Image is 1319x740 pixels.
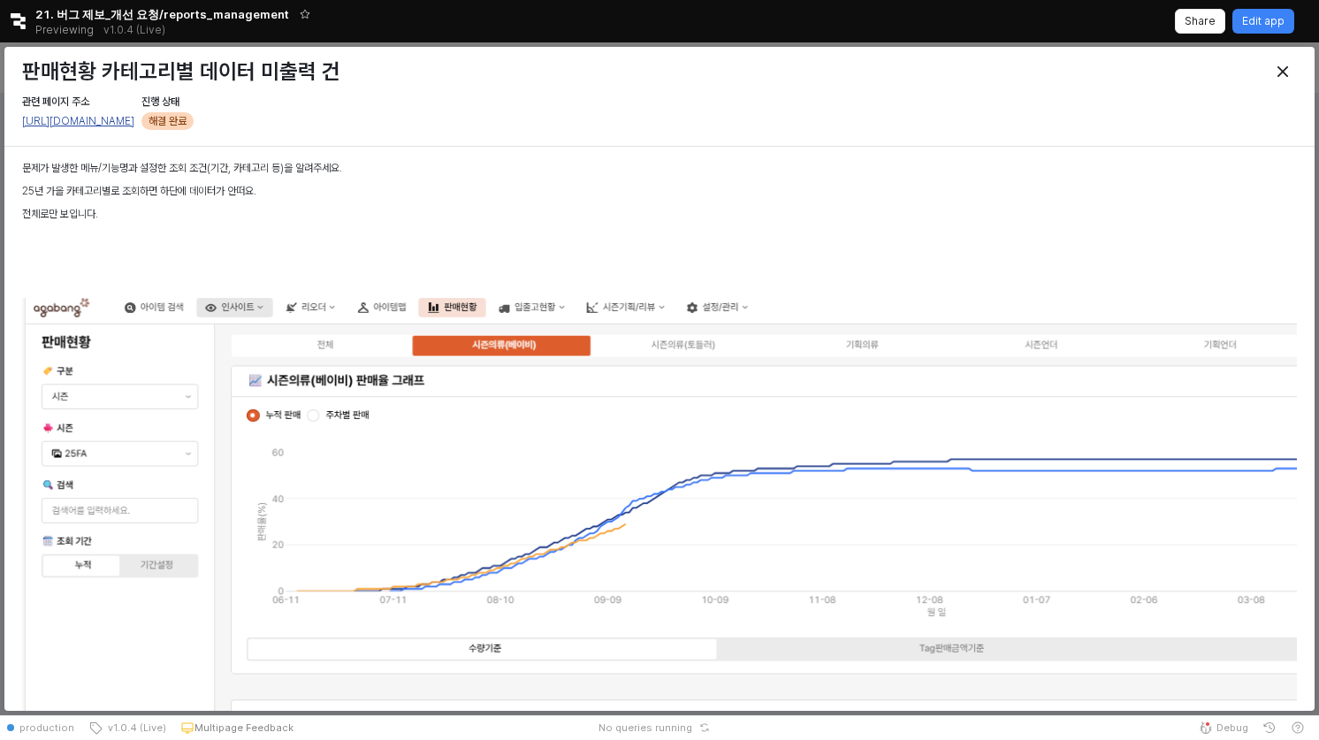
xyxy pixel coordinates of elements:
button: Close [1269,57,1297,86]
span: Previewing [35,21,94,39]
span: 해결 완료 [149,112,187,130]
p: Share [1185,14,1216,28]
p: v1.0.4 (Live) [103,23,165,37]
p: Multipage Feedback [194,721,294,735]
button: Add app to favorites [296,5,314,23]
p: Edit app [1242,14,1285,28]
span: Debug [1216,721,1248,735]
h3: 판매현황 카테고리별 데이터 미출력 건 [22,59,975,84]
p: 25년 가을 카테고리별로 조회하면 하단에 데이터가 안떠요. [22,183,1297,199]
button: v1.0.4 (Live) [81,715,173,740]
button: Edit app [1232,9,1294,34]
button: Multipage Feedback [173,715,301,740]
span: 관련 페이지 주소 [22,95,89,108]
span: No queries running [599,721,692,735]
button: Debug [1192,715,1255,740]
p: 전체로만 보입니다. [22,206,1297,222]
button: Help [1284,715,1312,740]
span: v1.0.4 (Live) [103,721,166,735]
span: production [19,721,74,735]
p: 문제가 발생한 메뉴/기능명과 설정한 조회 조건(기간, 카테고리 등)을 알려주세요. [22,160,1297,176]
button: Share app [1175,9,1225,34]
a: [URL][DOMAIN_NAME] [22,115,134,127]
span: 진행 상태 [141,95,179,108]
button: History [1255,715,1284,740]
button: Releases and History [94,18,175,42]
div: Previewing v1.0.4 (Live) [35,18,175,42]
button: Reset app state [696,722,713,733]
span: 21. 버그 제보_개선 요청/reports_management [35,5,289,23]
